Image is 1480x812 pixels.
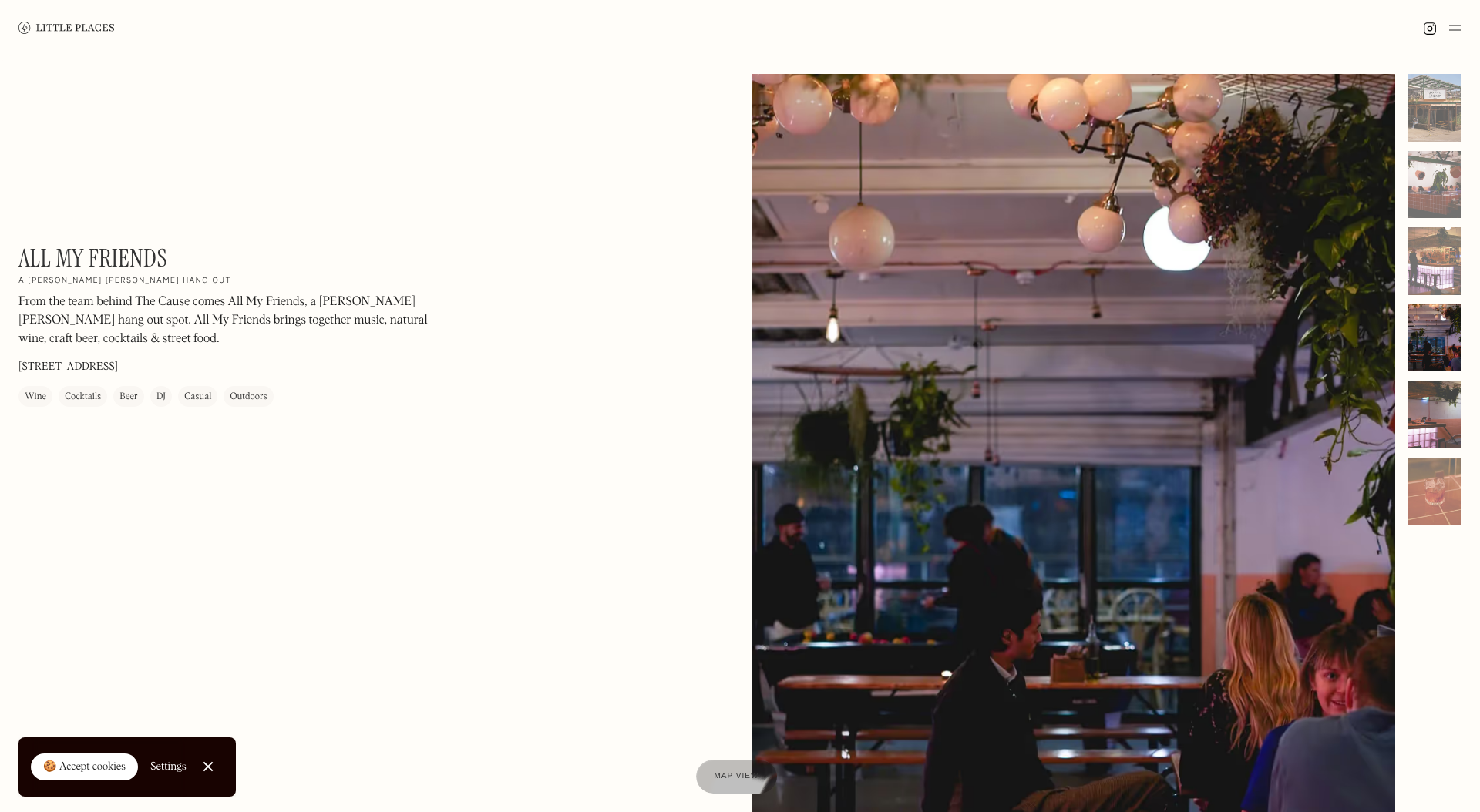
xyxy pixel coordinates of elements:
div: Outdoors [230,390,267,405]
h2: A [PERSON_NAME] [PERSON_NAME] hang out [18,277,231,287]
a: Settings [150,750,187,784]
div: Wine [25,390,46,405]
p: From the team behind The Cause comes All My Friends, a [PERSON_NAME] [PERSON_NAME] hang out spot.... [18,294,435,349]
div: Cocktails [65,390,101,405]
a: Map view [696,760,778,794]
div: Casual [184,390,211,405]
div: 🍪 Accept cookies [43,760,126,775]
div: Settings [150,761,187,772]
a: Close Cookie Popup [193,751,224,782]
div: Close Cookie Popup [207,767,208,767]
div: DJ [156,390,166,405]
div: Beer [119,390,138,405]
a: 🍪 Accept cookies [31,753,138,781]
span: Map view [715,772,759,780]
p: [STREET_ADDRESS] [18,360,118,376]
h1: All My Friends [18,243,167,273]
